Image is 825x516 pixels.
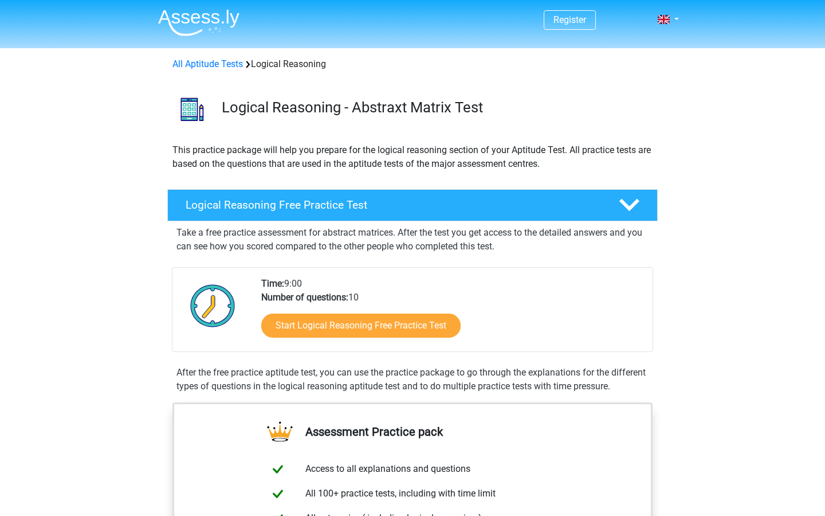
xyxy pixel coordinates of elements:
[186,198,600,212] h4: Logical Reasoning Free Practice Test
[168,57,657,71] div: Logical Reasoning
[172,58,243,69] a: All Aptitude Tests
[168,85,217,134] img: logical reasoning
[176,226,649,253] p: Take a free practice assessment for abstract matrices. After the test you get access to the detai...
[253,277,652,351] div: 9:00 10
[261,314,461,338] a: Start Logical Reasoning Free Practice Test
[184,277,242,334] img: Clock
[261,292,348,303] b: Number of questions:
[172,366,653,393] div: After the free practice aptitude test, you can use the practice package to go through the explana...
[261,278,284,289] b: Time:
[163,189,662,221] a: Logical Reasoning Free Practice Test
[172,143,653,171] p: This practice package will help you prepare for the logical reasoning section of your Aptitude Te...
[222,99,649,116] h3: Logical Reasoning - Abstraxt Matrix Test
[553,14,586,25] a: Register
[158,9,239,36] img: Assessly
